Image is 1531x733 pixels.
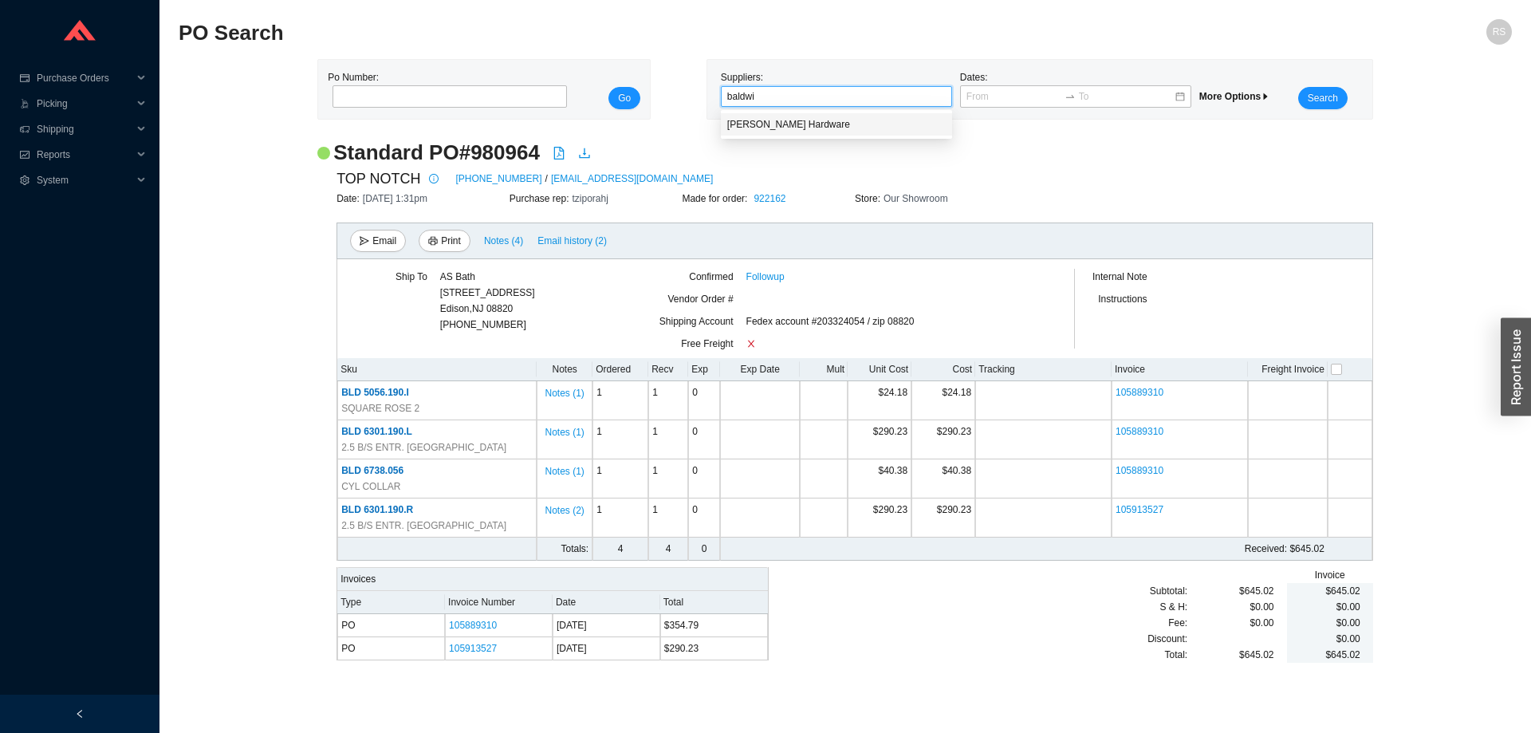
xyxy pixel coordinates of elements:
[341,465,403,476] span: BLD 6738.056
[1187,647,1273,663] div: $645.02
[341,426,412,437] span: BLD 6301.190.L
[544,424,584,435] button: Notes (1)
[425,174,443,183] span: info-circle
[1336,633,1360,644] span: $0.00
[800,538,1328,561] td: $645.02
[1168,615,1187,631] span: Fee :
[363,193,427,204] span: [DATE] 1:31pm
[721,113,952,136] div: Baldwin Hardware
[19,175,30,185] span: setting
[337,167,420,191] span: TOP NOTCH
[545,502,584,518] span: Notes ( 2 )
[553,591,660,614] th: Date
[1116,387,1163,398] a: 105889310
[848,381,911,420] td: $24.18
[1248,358,1328,381] th: Freight Invoice
[1116,504,1163,515] a: 105913527
[688,459,720,499] td: 0
[660,591,768,614] th: Total
[37,65,132,91] span: Purchase Orders
[1298,87,1348,109] button: Search
[1092,271,1147,282] span: Internal Note
[396,271,427,282] span: Ship To
[688,358,720,381] th: Exp
[1300,583,1360,599] div: $645.02
[544,502,584,513] button: Notes (2)
[1065,91,1076,102] span: swap-right
[544,384,584,396] button: Notes (1)
[1187,583,1273,599] div: $645.02
[561,543,588,554] span: Totals:
[545,424,584,440] span: Notes ( 1 )
[592,538,648,561] td: 4
[553,637,660,660] td: [DATE]
[975,358,1112,381] th: Tracking
[1079,89,1174,104] input: To
[341,387,409,398] span: BLD 5056.190.I
[618,90,631,106] span: Go
[1116,426,1163,437] a: 105889310
[1187,599,1273,615] div: $0.00
[592,459,648,499] td: 1
[911,381,975,420] td: $24.18
[484,233,523,249] span: Notes ( 4 )
[592,499,648,538] td: 1
[553,147,565,160] span: file-pdf
[717,69,956,109] div: Suppliers:
[537,358,592,381] th: Notes
[956,69,1195,109] div: Dates:
[1116,465,1163,476] a: 105889310
[746,339,756,349] span: close
[720,358,800,381] th: Exp Date
[37,91,132,116] span: Picking
[1336,617,1360,629] span: $0.00
[668,294,734,305] span: Vendor Order #
[544,463,584,474] button: Notes (1)
[337,614,445,637] td: PO
[328,69,562,109] div: Po Number:
[337,637,445,660] td: PO
[659,316,734,327] span: Shipping Account
[483,232,524,243] button: Notes (4)
[350,230,406,252] button: sendEmail
[341,518,506,534] span: 2.5 B/S ENTR. [GEOGRAPHIC_DATA]
[848,420,911,459] td: $290.23
[652,426,658,437] span: 1
[449,643,497,654] a: 105913527
[1065,91,1076,102] span: to
[688,381,720,420] td: 0
[1098,294,1147,305] span: Instructions
[553,614,660,637] td: [DATE]
[578,147,591,160] span: download
[510,193,573,204] span: Purchase rep:
[608,87,640,109] button: Go
[1150,583,1187,599] span: Subtotal:
[428,236,438,247] span: printer
[911,499,975,538] td: $290.23
[855,193,884,204] span: Store:
[660,637,768,660] td: $290.23
[341,400,419,416] span: SQUARE ROSE 2
[688,499,720,538] td: 0
[419,230,470,252] button: printerPrint
[848,499,911,538] td: $290.23
[1165,647,1188,663] span: Total:
[689,271,733,282] span: Confirmed
[1261,92,1270,101] span: caret-right
[341,439,506,455] span: 2.5 B/S ENTR. [GEOGRAPHIC_DATA]
[19,150,30,160] span: fund
[19,73,30,83] span: credit-card
[652,387,658,398] span: 1
[75,709,85,719] span: left
[1300,599,1360,615] div: $0.00
[1315,567,1345,583] span: Invoice
[545,171,548,187] span: /
[592,358,648,381] th: Ordered
[340,361,533,377] div: Sku
[1493,19,1506,45] span: RS
[681,338,733,349] span: Free Freight
[648,538,688,561] td: 4
[341,479,400,495] span: CYL COLLAR
[848,358,911,381] th: Unit Cost
[746,313,1033,336] div: Fedex account #203324054 / zip 08820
